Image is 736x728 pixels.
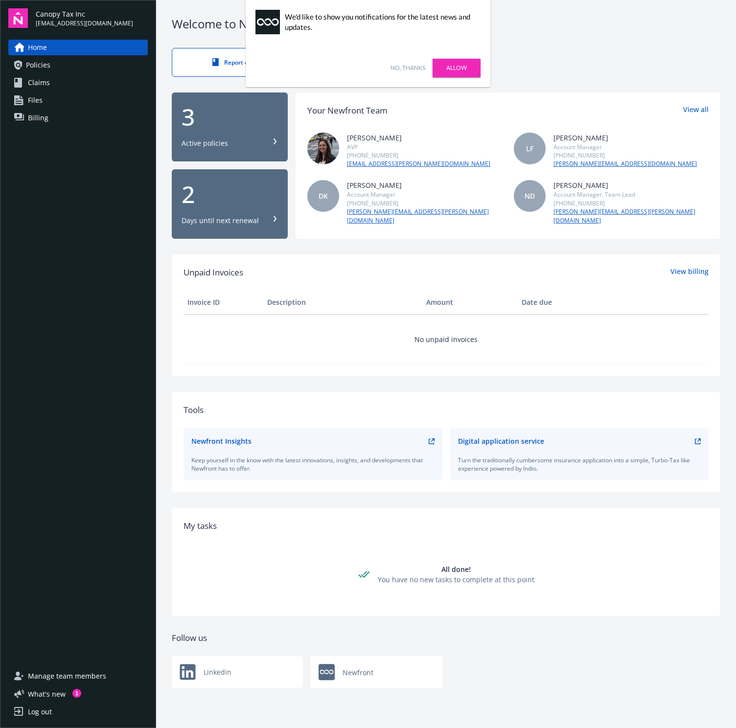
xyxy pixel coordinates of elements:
div: Active policies [182,138,228,148]
a: Manage team members [8,668,148,684]
div: Account Manager [347,190,502,199]
button: 3Active policies [172,92,288,162]
div: 1 [72,689,81,698]
div: Account Manager [553,143,697,151]
div: Keep yourself in the know with the latest innovations, insights, and developments that Newfront h... [191,456,435,473]
a: Files [8,92,148,108]
span: Unpaid Invoices [184,266,243,279]
div: [PHONE_NUMBER] [553,151,697,159]
button: Canopy Tax Inc[EMAIL_ADDRESS][DOMAIN_NAME] [36,8,148,28]
a: Newfront logoLinkedin [172,656,303,688]
a: Billing [8,110,148,126]
span: LF [526,143,533,154]
div: [PERSON_NAME] [347,180,502,190]
div: [PERSON_NAME] [553,133,697,143]
div: [PHONE_NUMBER] [347,199,502,207]
span: Canopy Tax Inc [36,9,133,19]
img: navigator-logo.svg [8,8,28,28]
a: Allow [433,59,481,77]
span: Files [28,92,43,108]
button: What's new1 [8,689,81,699]
div: Newfront [311,656,442,688]
th: Invoice ID [184,291,263,314]
div: Tools [184,404,709,416]
img: Newfront logo [319,664,335,681]
th: Date due [518,291,598,314]
div: Your Newfront Team [307,104,388,117]
img: photo [307,133,339,164]
td: No unpaid invoices [184,314,709,364]
div: 3 [182,105,278,129]
div: Account Manager, Team Lead [553,190,709,199]
span: ND [525,191,535,201]
th: Description [263,291,422,314]
a: No, thanks [391,64,425,72]
a: [PERSON_NAME][EMAIL_ADDRESS][PERSON_NAME][DOMAIN_NAME] [553,207,709,225]
div: All done! [378,564,534,574]
span: What ' s new [28,689,66,699]
button: 2Days until next renewal [172,169,288,239]
a: Policies [8,57,148,73]
span: Policies [26,57,50,73]
div: AVP [347,143,490,151]
span: Manage team members [28,668,106,684]
div: [PHONE_NUMBER] [553,199,709,207]
a: Claims [8,75,148,91]
a: Home [8,40,148,55]
div: Newfront Insights [191,436,252,446]
div: Log out [28,704,52,720]
span: Claims [28,75,50,91]
span: Billing [28,110,48,126]
div: Welcome to Navigator , Danae [172,16,720,32]
div: [PERSON_NAME] [347,133,490,143]
div: Follow us [172,632,720,644]
div: Digital application service [458,436,544,446]
div: Linkedin [172,656,303,688]
a: Report claims [172,48,303,77]
div: You have no new tasks to complete at this point [378,574,534,585]
span: Home [28,40,47,55]
div: 2 [182,182,278,206]
a: [EMAIL_ADDRESS][PERSON_NAME][DOMAIN_NAME] [347,159,490,168]
div: [PERSON_NAME] [553,180,709,190]
div: Days until next renewal [182,216,259,226]
div: We'd like to show you notifications for the latest news and updates. [285,12,476,32]
a: [PERSON_NAME][EMAIL_ADDRESS][DOMAIN_NAME] [553,159,697,168]
a: View all [683,104,709,117]
a: [PERSON_NAME][EMAIL_ADDRESS][PERSON_NAME][DOMAIN_NAME] [347,207,502,225]
a: Newfront logoNewfront [311,656,442,688]
div: [PHONE_NUMBER] [347,151,490,159]
span: DK [319,191,328,201]
div: My tasks [184,520,709,532]
img: Newfront logo [180,664,196,680]
div: Report claims [192,58,283,67]
th: Amount [422,291,518,314]
span: [EMAIL_ADDRESS][DOMAIN_NAME] [36,19,133,28]
div: Turn the traditionally cumbersome insurance application into a simple, Turbo-Tax like experience ... [458,456,701,473]
a: View billing [670,266,709,279]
